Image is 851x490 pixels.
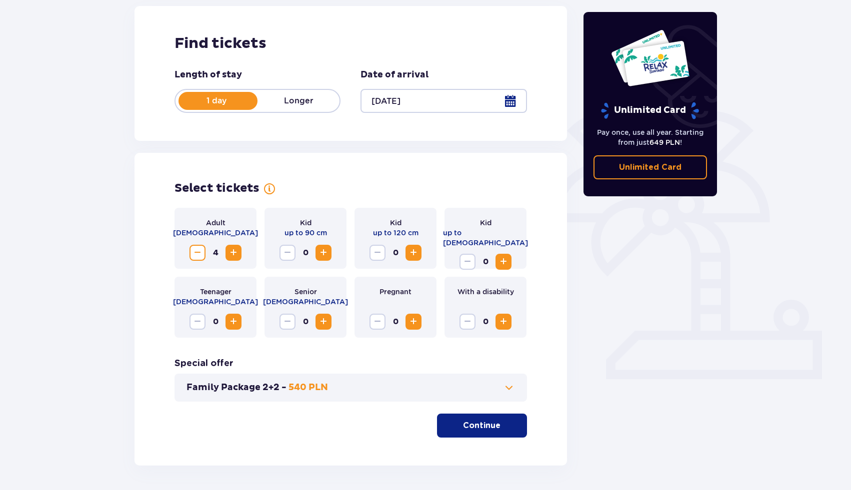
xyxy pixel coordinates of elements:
button: Increase [315,314,331,330]
font: 649 PLN [649,138,680,146]
button: Reduce [189,245,205,261]
button: Reduce [189,314,205,330]
button: Reduce [369,245,385,261]
font: Date of arrival [360,69,428,80]
font: up to [DEMOGRAPHIC_DATA] [443,229,528,247]
button: Reduce [279,245,295,261]
button: Increase [225,314,241,330]
font: ! [680,138,682,146]
font: [DEMOGRAPHIC_DATA] [173,229,258,237]
button: Increase [405,314,421,330]
font: Senior [294,288,317,296]
font: Find tickets [174,34,266,52]
font: Family Package 2+2 - [186,382,286,393]
font: Select tickets [174,181,259,196]
font: Unlimited Card [614,104,686,116]
font: 0 [303,317,308,327]
font: Longer [284,96,313,105]
font: 0 [393,248,398,258]
font: 0 [213,317,218,327]
font: With a disability [457,288,514,296]
font: Adult [206,219,225,227]
span: 4 [207,245,223,261]
font: Kid [390,219,401,227]
font: up to 120 cm [373,229,418,237]
button: Increase [495,314,511,330]
button: Reduce [369,314,385,330]
font: Kid [300,219,311,227]
font: Continue [463,422,500,430]
font: Kid [480,219,491,227]
button: Continue [437,414,527,438]
font: 1 day [206,96,226,105]
button: Family Package 2+2 -540 PLN [186,382,515,394]
button: Increase [315,245,331,261]
font: 540 PLN [288,382,328,393]
font: up to 90 cm [284,229,327,237]
font: 0 [483,257,488,267]
a: Unlimited Card [593,155,707,179]
font: 0 [483,317,488,327]
img: Two year-round cards for Suntago with the inscription 'UNLIMITED RELAX', on a white background wi... [610,29,690,87]
button: Reduce [279,314,295,330]
font: [DEMOGRAPHIC_DATA] [173,298,258,306]
font: Length of stay [174,69,242,80]
button: Increase [495,254,511,270]
font: Special offer [174,359,233,368]
font: 0 [303,248,308,258]
font: Pregnant [379,288,411,296]
button: Increase [225,245,241,261]
font: Unlimited Card [619,163,681,171]
button: Reduce [459,254,475,270]
font: Pay once, use all year. Starting from just [597,128,703,146]
button: Reduce [459,314,475,330]
font: 0 [393,317,398,327]
font: Teenager [200,288,231,296]
button: Increase [405,245,421,261]
font: [DEMOGRAPHIC_DATA] [263,298,348,306]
